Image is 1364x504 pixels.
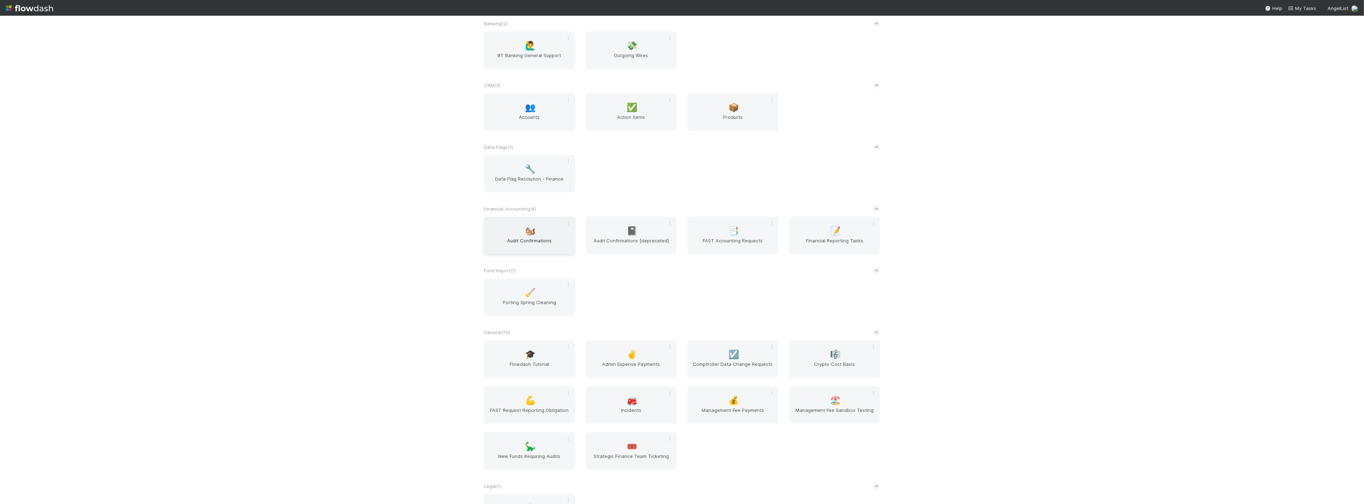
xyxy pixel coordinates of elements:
[487,52,572,66] span: BT Banking General Support
[1288,5,1316,12] a: My Tasks
[484,21,508,26] span: Banking ( 2 )
[6,2,53,14] img: logo-inverted-e16ddd16eac7371096b0.svg
[588,453,674,467] span: Strategic Finance Team Ticketing
[487,299,572,313] span: Porting Spring Cleaning
[484,155,575,192] a: 🔧Data Flag Resolution - Finance
[487,453,572,467] span: New Funds Requiring Audits
[789,386,880,424] a: 🏖️Management Fee Sandbox Testing
[1288,5,1316,11] span: My Tasks
[484,206,536,212] span: Financial Accounting ( 4 )
[586,432,677,470] a: 🎟️Strategic Finance Team Ticketing
[484,432,575,470] a: 🦕New Funds Requiring Audits
[487,361,572,375] span: Flowdash Tutorial
[484,82,500,88] span: CRM ( 3 )
[586,31,677,69] a: 💸Outgoing Wires
[525,226,536,236] span: 🐿️
[830,350,841,359] span: 🎼
[792,361,877,375] span: Crypto Cost Basis
[484,268,516,273] span: Fund Import ( 1 )
[586,93,677,131] a: ✅Action Items
[484,144,513,150] span: Data Flags ( 1 )
[687,93,778,131] a: 📦Products
[484,217,575,254] a: 🐿️Audit Confirmations
[487,237,572,251] span: Audit Confirmations
[487,407,572,421] span: FAST Request Reporting Obligation
[525,165,536,174] span: 🔧
[627,41,638,50] span: 💸
[487,114,572,128] span: Accounts
[687,386,778,424] a: 💰Management Fee Payments
[586,386,677,424] a: 🚒Incidents
[525,288,536,297] span: 🧹
[484,278,575,316] a: 🧹Porting Spring Cleaning
[484,329,510,335] span: General ( 10 )
[729,226,739,236] span: 📑
[588,407,674,421] span: Incidents
[789,340,880,378] a: 🎼Crypto Cost Basis
[729,350,739,359] span: ☑️
[588,361,674,375] span: Admin Expense Payments
[690,237,776,251] span: FAST Accounting Requests
[627,442,638,451] span: 🎟️
[792,237,877,251] span: Financial Reporting Tasks
[484,483,501,489] span: Legal ( 1 )
[627,396,638,405] span: 🚒
[588,114,674,128] span: Action Items
[588,52,674,66] span: Outgoing Wires
[789,217,880,254] a: 📝Financial Reporting Tasks
[729,103,739,112] span: 📦
[525,103,536,112] span: 👥
[586,217,677,254] a: 📓Audit Confirmations [deprecated]
[525,442,536,451] span: 🦕
[588,237,674,251] span: Audit Confirmations [deprecated]
[586,340,677,378] a: ✌️Admin Expense Payments
[792,407,877,421] span: Management Fee Sandbox Testing
[627,350,638,359] span: ✌️
[690,114,776,128] span: Products
[487,175,572,190] span: Data Flag Resolution - Finance
[729,396,739,405] span: 💰
[525,396,536,405] span: 💪
[484,386,575,424] a: 💪FAST Request Reporting Obligation
[690,407,776,421] span: Management Fee Payments
[627,103,638,112] span: ✅
[830,226,841,236] span: 📝
[1351,5,1358,12] img: avatar_c7c7de23-09de-42ad-8e02-7981c37ee075.png
[1265,5,1282,12] div: Help
[687,217,778,254] a: 📑FAST Accounting Requests
[687,340,778,378] a: ☑️Comptroller Data Change Requests
[627,226,638,236] span: 📓
[484,340,575,378] a: 🎓Flowdash Tutorial
[830,396,841,405] span: 🏖️
[525,41,536,50] span: 🙋‍♂️
[525,350,536,359] span: 🎓
[484,93,575,131] a: 👥Accounts
[1328,5,1348,11] span: AngelList
[484,31,575,69] a: 🙋‍♂️BT Banking General Support
[690,361,776,375] span: Comptroller Data Change Requests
